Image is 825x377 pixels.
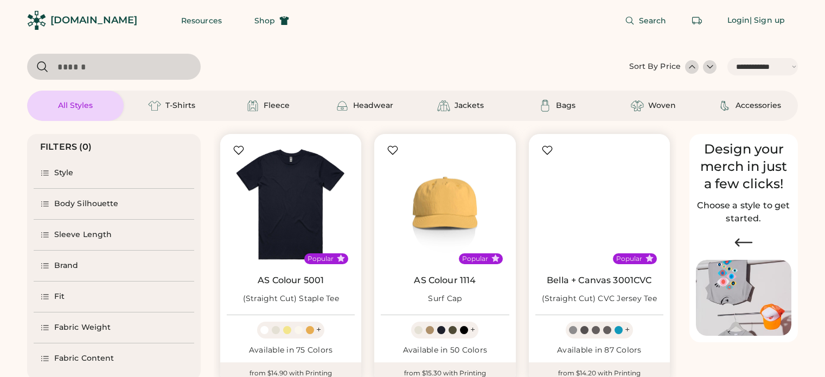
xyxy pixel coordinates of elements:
a: Bella + Canvas 3001CVC [547,275,651,286]
img: AS Colour 5001 (Straight Cut) Staple Tee [227,140,355,269]
img: T-Shirts Icon [148,99,161,112]
div: Fleece [264,100,290,111]
div: Fabric Weight [54,322,111,333]
img: Jackets Icon [437,99,450,112]
img: Accessories Icon [718,99,731,112]
div: Brand [54,260,79,271]
div: Headwear [353,100,393,111]
div: FILTERS (0) [40,140,92,154]
button: Popular Style [645,254,654,263]
img: Headwear Icon [336,99,349,112]
div: Popular [462,254,488,263]
button: Retrieve an order [686,10,708,31]
div: Body Silhouette [54,199,119,209]
a: AS Colour 1114 [414,275,476,286]
img: Image of Lisa Congdon Eye Print on T-Shirt and Hat [696,260,791,336]
div: Sort By Price [629,61,681,72]
div: (Straight Cut) Staple Tee [243,293,339,304]
div: Available in 50 Colors [381,345,509,356]
div: Sleeve Length [54,229,112,240]
button: Resources [168,10,235,31]
button: Search [612,10,680,31]
img: Bags Icon [539,99,552,112]
img: BELLA + CANVAS 3001CVC (Straight Cut) CVC Jersey Tee [535,140,663,269]
div: Fit [54,291,65,302]
div: + [625,324,630,336]
div: All Styles [58,100,93,111]
div: Login [727,15,750,26]
div: + [470,324,475,336]
div: Jackets [455,100,484,111]
img: Rendered Logo - Screens [27,11,46,30]
button: Popular Style [491,254,500,263]
div: Accessories [736,100,781,111]
img: AS Colour 1114 Surf Cap [381,140,509,269]
div: Style [54,168,74,178]
div: Fabric Content [54,353,114,364]
div: (Straight Cut) CVC Jersey Tee [542,293,657,304]
a: AS Colour 5001 [258,275,324,286]
div: Woven [648,100,676,111]
img: Woven Icon [631,99,644,112]
span: Search [639,17,667,24]
div: Bags [556,100,575,111]
span: Shop [254,17,275,24]
h2: Choose a style to get started. [696,199,791,225]
div: Surf Cap [428,293,462,304]
div: Available in 87 Colors [535,345,663,356]
div: [DOMAIN_NAME] [50,14,137,27]
div: Popular [616,254,642,263]
img: Fleece Icon [246,99,259,112]
div: T-Shirts [165,100,195,111]
div: + [316,324,321,336]
div: Popular [308,254,334,263]
button: Popular Style [337,254,345,263]
div: Design your merch in just a few clicks! [696,140,791,193]
button: Shop [241,10,302,31]
div: | Sign up [750,15,785,26]
div: Available in 75 Colors [227,345,355,356]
